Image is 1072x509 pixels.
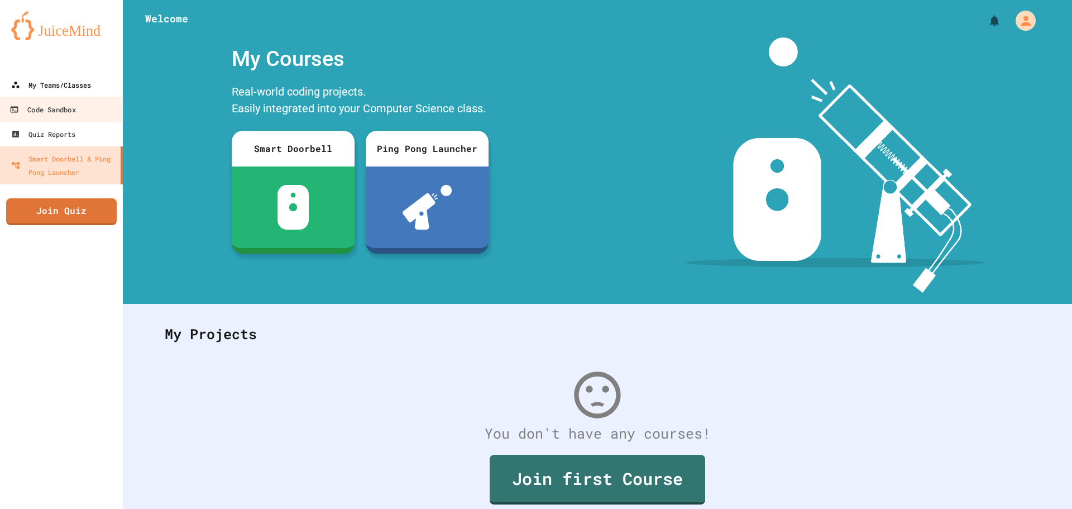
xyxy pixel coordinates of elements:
div: Ping Pong Launcher [366,131,489,167]
div: My Courses [226,37,494,80]
div: My Projects [154,312,1041,356]
img: sdb-white.svg [277,185,309,230]
div: Code Sandbox [9,103,75,117]
div: My Teams/Classes [11,78,91,92]
div: Real-world coding projects. Easily integrated into your Computer Science class. [226,80,494,122]
div: My Notifications [967,11,1004,30]
a: Join Quiz [6,198,117,225]
div: Smart Doorbell [232,131,355,167]
img: banner-image-my-projects.png [685,37,984,293]
img: logo-orange.svg [11,11,112,40]
div: My Account [1004,8,1038,34]
div: You don't have any courses! [154,423,1041,444]
div: Quiz Reports [11,127,75,141]
div: Smart Doorbell & Ping Pong Launcher [11,152,116,179]
a: Join first Course [490,455,705,505]
img: ppl-with-ball.png [403,185,452,230]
